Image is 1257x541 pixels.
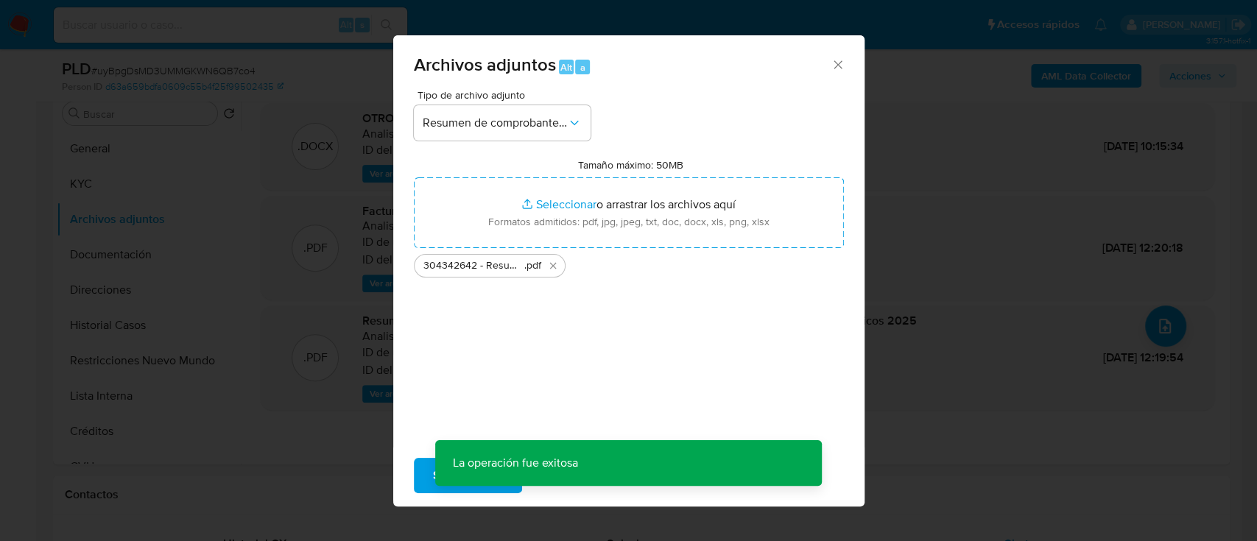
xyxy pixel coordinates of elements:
[560,60,572,74] span: Alt
[423,116,567,130] span: Resumen de comprobantes electronicos emitidos ARCA
[423,258,524,273] span: 304342642 - Resumen de comprobantes electronicos [DATE]-[DATE]
[831,57,844,71] button: Cerrar
[547,459,595,492] span: Cancelar
[544,257,562,275] button: Eliminar 304342642 - Resumen de comprobantes electronicos 2024-2025.pdf
[524,258,541,273] span: .pdf
[435,440,596,486] p: La operación fue exitosa
[578,158,683,172] label: Tamaño máximo: 50MB
[414,52,556,77] span: Archivos adjuntos
[580,60,585,74] span: a
[418,90,594,100] span: Tipo de archivo adjunto
[414,458,522,493] button: Subir archivo
[433,459,503,492] span: Subir archivo
[414,105,591,141] button: Resumen de comprobantes electronicos emitidos ARCA
[414,248,844,277] ul: Archivos seleccionados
